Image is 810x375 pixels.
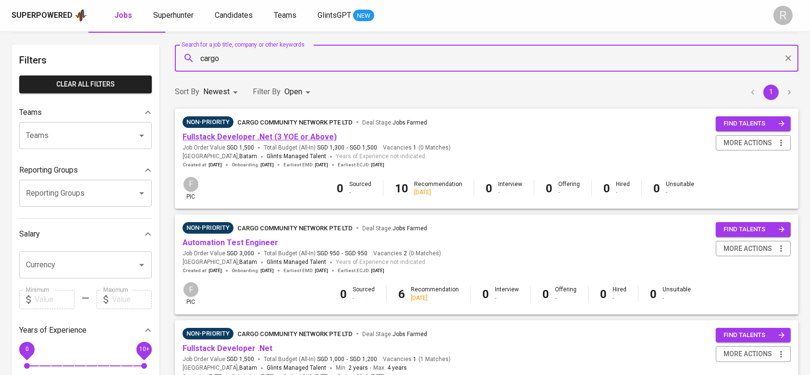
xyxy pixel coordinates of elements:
nav: pagination navigation [744,85,798,100]
button: Clear All filters [19,75,152,93]
span: Superhunter [153,11,194,20]
p: Teams [19,107,42,118]
span: Years of Experience not indicated. [336,152,427,162]
div: Superpowered [12,10,73,21]
div: Newest [203,83,241,101]
span: Total Budget (All-In) [264,144,377,152]
div: [DATE] [411,294,459,302]
span: Open [284,87,302,96]
span: Earliest EMD : [283,162,328,168]
b: 0 [650,287,657,301]
span: Batam [239,152,257,162]
span: SGD 1,200 [350,355,377,363]
span: more actions [724,243,772,255]
span: Batam [239,363,257,373]
a: Candidates [215,10,255,22]
b: 0 [486,182,492,195]
h6: Filters [19,52,152,68]
button: find talents [716,222,791,237]
a: Fullstack Developer .Net (3 YOE or Above) [183,132,337,141]
b: 0 [653,182,660,195]
span: SGD 1,500 [227,144,254,152]
span: cargo community network pte ltd [237,330,353,337]
span: Earliest EMD : [283,267,328,274]
span: SGD 950 [317,250,340,258]
div: F [183,281,199,298]
div: - [613,294,626,302]
span: Onboarding : [232,267,274,274]
div: Offering [558,180,580,197]
span: [GEOGRAPHIC_DATA] , [183,152,257,162]
span: find talents [724,118,785,129]
span: 10+ [139,346,149,352]
span: Clear All filters [27,78,144,90]
a: Teams [274,10,298,22]
div: F [183,176,199,193]
div: Recommendation [414,180,462,197]
div: pic [183,281,199,306]
p: Reporting Groups [19,164,78,176]
div: Hired [616,180,630,197]
span: Max. [373,364,407,371]
div: R [773,6,793,25]
span: [DATE] [209,162,222,168]
p: Years of Experience [19,325,86,336]
span: [DATE] [315,162,328,168]
span: [DATE] [315,267,328,274]
span: Jobs Farmed [393,331,427,337]
span: Vacancies ( 0 Matches ) [373,250,441,258]
span: more actions [724,137,772,149]
span: Job Order Value [183,144,254,152]
span: Onboarding : [232,162,274,168]
div: Unsuitable [663,286,691,302]
span: [DATE] [260,162,274,168]
div: Interview [498,180,522,197]
button: page 1 [763,85,779,100]
span: SGD 1,500 [227,355,254,363]
div: - [555,294,577,302]
b: 0 [337,182,344,195]
div: - [558,188,580,197]
span: Non-Priority [183,329,233,338]
div: - [498,188,522,197]
span: Job Order Value [183,250,254,258]
span: - [342,250,343,258]
span: 2 [402,250,407,258]
span: 1 [412,355,417,363]
span: [DATE] [371,162,384,168]
span: Earliest ECJD : [338,267,384,274]
a: Fullstack Developer .Net [183,344,272,353]
div: Salary [19,225,152,244]
span: Non-Priority [183,223,233,233]
button: more actions [716,241,791,257]
a: Automation Test Engineer [183,238,278,247]
button: find talents [716,116,791,131]
span: SGD 1,300 [317,144,344,152]
button: find talents [716,328,791,343]
div: Offering [555,286,577,302]
a: GlintsGPT NEW [318,10,374,22]
span: Earliest ECJD : [338,162,384,168]
span: [DATE] [260,267,274,274]
span: Job Order Value [183,355,254,363]
div: Unsuitable [666,180,694,197]
div: - [663,294,691,302]
span: cargo community network pte ltd [237,119,353,126]
input: Value [112,290,152,309]
div: - [353,294,375,302]
b: 0 [600,287,607,301]
span: Glints Managed Talent [267,259,326,265]
span: SGD 1,500 [350,144,377,152]
div: Interview [495,286,519,302]
span: Vacancies ( 0 Matches ) [383,144,451,152]
span: 1 [412,144,417,152]
span: Candidates [215,11,253,20]
button: Open [135,187,148,200]
div: - [349,188,371,197]
p: Salary [19,228,40,240]
span: [GEOGRAPHIC_DATA] , [183,258,257,267]
div: Sufficient Talents in Pipeline [183,222,233,234]
span: Total Budget (All-In) [264,250,368,258]
span: Created at : [183,162,222,168]
div: - [616,188,630,197]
